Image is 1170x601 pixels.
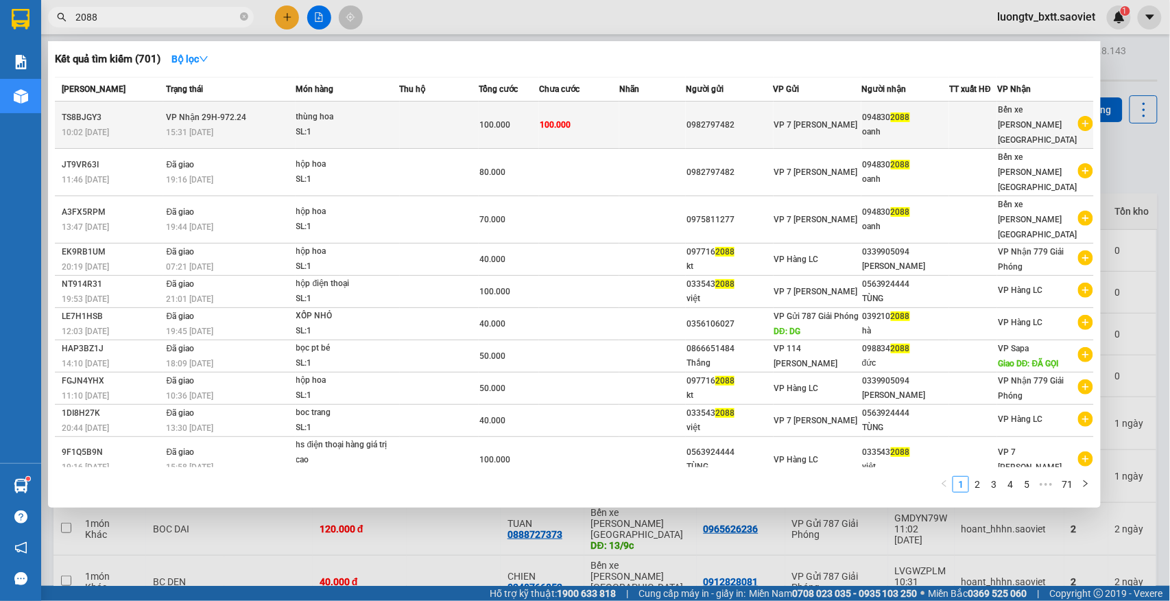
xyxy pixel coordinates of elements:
img: logo-vxr [12,9,29,30]
button: Bộ lọcdown [160,48,219,70]
span: Bến xe [PERSON_NAME] [GEOGRAPHIC_DATA] [998,152,1077,192]
div: oanh [862,125,948,139]
span: notification [14,541,27,554]
span: Món hàng [296,84,333,94]
div: SL: 1 [296,388,399,403]
div: SL: 1 [296,220,399,235]
div: XỐP NHỎ [296,309,399,324]
span: 50.000 [479,384,505,393]
div: hs điện thoại hàng giá trị cao [296,438,399,467]
span: VP Gửi 787 Giải Phóng [774,311,859,321]
a: 5 [1019,477,1034,492]
span: VP Hàng LC [998,414,1042,424]
span: VP Nhận [997,84,1031,94]
div: 033543 [687,277,772,292]
div: Thắng [687,356,772,370]
span: 20:44 [DATE] [62,423,109,433]
div: kt [687,388,772,403]
span: 19:16 [DATE] [167,175,214,185]
span: 21:01 [DATE] [167,294,214,304]
span: 50.000 [479,351,505,361]
div: 0563924444 [687,445,772,460]
span: plus-circle [1078,347,1093,362]
div: LE7H1HSB [62,309,163,324]
span: Người nhận [861,84,906,94]
div: 033543 [862,445,948,460]
button: left [936,476,953,493]
div: 098834 [862,342,948,356]
span: 2088 [891,113,910,122]
span: question-circle [14,510,27,523]
span: 40.000 [479,319,505,329]
span: 2088 [891,311,910,321]
div: 094830 [862,110,948,125]
span: 13:47 [DATE] [62,222,109,232]
span: Trạng thái [167,84,204,94]
span: VP Hàng LC [774,255,819,264]
span: 40.000 [479,255,505,264]
div: 0866651484 [687,342,772,356]
span: Chưa cước [539,84,580,94]
span: TT xuất HĐ [949,84,991,94]
div: SL: 1 [296,324,399,339]
span: DĐ: DG [774,327,801,336]
span: Đã giao [167,311,195,321]
span: 10:36 [DATE] [167,391,214,401]
span: 20:19 [DATE] [62,262,109,272]
span: Đã giao [167,447,195,457]
span: plus-circle [1078,451,1093,467]
span: Đã giao [167,376,195,386]
span: 14:10 [DATE] [62,359,109,368]
button: right [1077,476,1094,493]
div: 0339905094 [862,245,948,259]
div: việt [687,421,772,435]
div: việt [862,460,948,474]
strong: Bộ lọc [171,54,208,64]
div: 1DI8H27K [62,406,163,421]
div: 0982797482 [687,165,772,180]
img: warehouse-icon [14,479,28,493]
span: 19:53 [DATE] [62,294,109,304]
span: VP 7 [PERSON_NAME] [998,447,1062,472]
span: 2088 [891,344,910,353]
span: Đã giao [167,344,195,353]
div: TS8BJGY3 [62,110,163,125]
span: 19:16 [DATE] [62,462,109,472]
span: plus-circle [1078,250,1093,266]
div: SL: 1 [296,356,399,371]
span: down [199,54,208,64]
div: bọc pt bé [296,341,399,356]
span: Giao DĐ: ĐÃ GỌI [998,359,1058,368]
span: [PERSON_NAME] [62,84,126,94]
div: hà [862,324,948,338]
span: 80.000 [479,167,505,177]
div: hộp hoa [296,244,399,259]
a: 3 [986,477,1001,492]
span: 2088 [891,207,910,217]
div: việt [687,292,772,306]
span: 70.000 [479,215,505,224]
span: Thu hộ [400,84,426,94]
span: 2088 [715,376,735,386]
span: Tổng cước [479,84,518,94]
span: message [14,572,27,585]
span: Đã giao [167,207,195,217]
div: 0563924444 [862,406,948,421]
span: VP Sapa [998,344,1029,353]
div: SL: 1 [296,467,399,482]
span: 13:30 [DATE] [167,423,214,433]
div: FGJN4YHX [62,374,163,388]
div: A3FX5RPM [62,205,163,220]
div: 094830 [862,158,948,172]
li: 71 [1057,476,1077,493]
span: plus-circle [1078,412,1093,427]
div: 097716 [687,245,772,259]
sup: 1 [26,477,30,481]
div: TÙNG [862,292,948,306]
div: 0339905094 [862,374,948,388]
span: VP 7 [PERSON_NAME] [774,215,858,224]
span: 11:10 [DATE] [62,391,109,401]
div: boc trang [296,405,399,421]
div: NT914R31 [62,277,163,292]
span: VP 7 [PERSON_NAME] [774,167,858,177]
